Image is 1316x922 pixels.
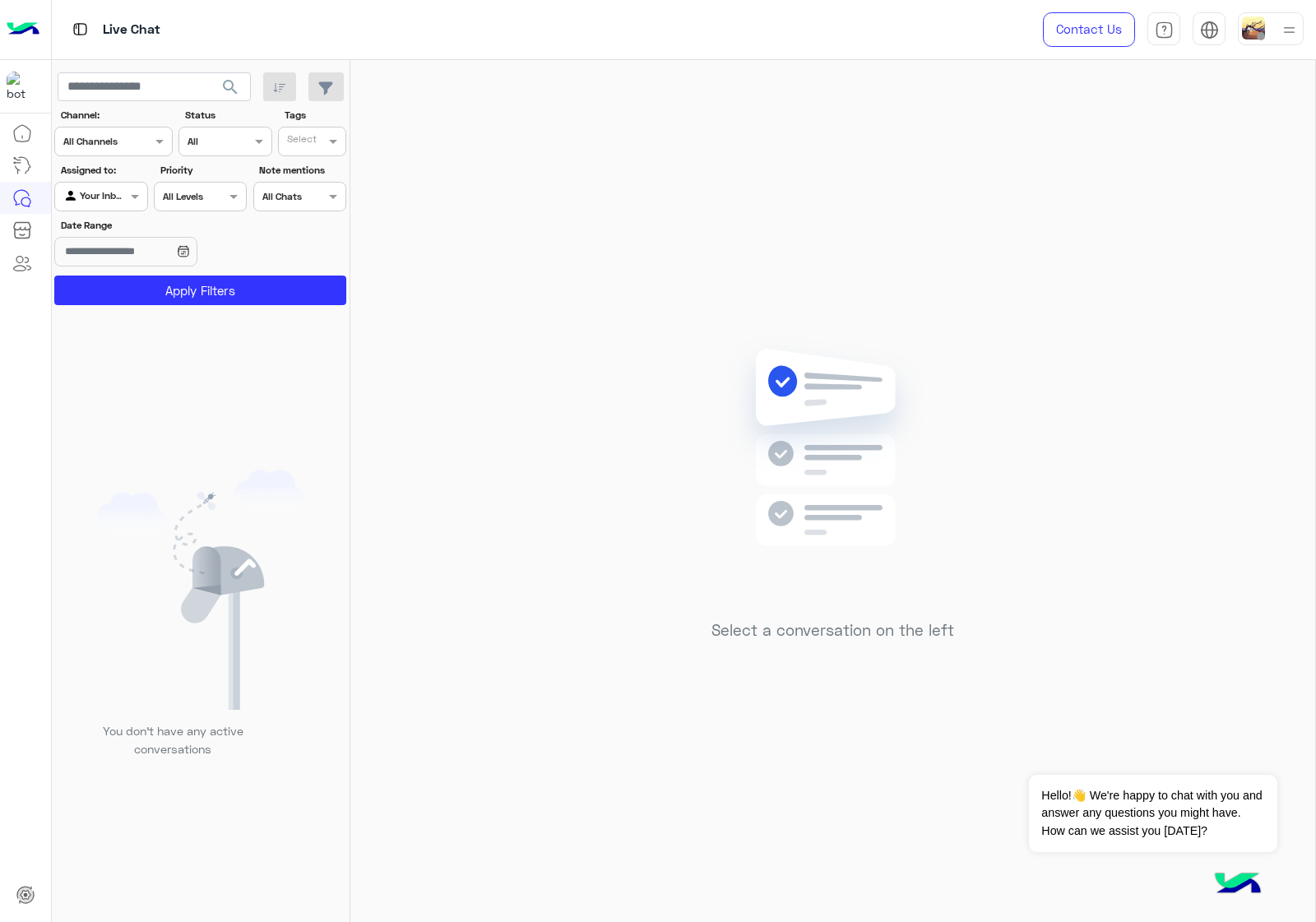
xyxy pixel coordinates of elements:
[61,108,171,123] label: Channel:
[259,163,344,178] label: Note mentions
[1200,21,1219,39] img: tab
[1209,856,1267,914] img: hulul-logo.png
[54,276,346,305] button: Apply Filters
[61,163,146,178] label: Assigned to:
[103,19,160,41] p: Live Chat
[1155,21,1174,39] img: tab
[61,218,245,233] label: Date Range
[1029,775,1277,852] span: Hello!👋 We're happy to chat with you and answer any questions you might have. How can we assist y...
[1242,16,1265,39] img: userImage
[90,722,256,758] p: You don’t have any active conversations
[70,19,90,39] img: tab
[285,108,345,123] label: Tags
[714,336,952,609] img: no messages
[1043,12,1135,47] a: Contact Us
[185,108,270,123] label: Status
[97,470,304,710] img: empty users
[160,163,245,178] label: Priority
[1279,20,1300,40] img: profile
[711,621,954,640] h5: Select a conversation on the left
[7,12,39,47] img: Logo
[285,132,317,151] div: Select
[7,72,36,101] img: 713415422032625
[211,72,251,108] button: search
[1147,12,1180,47] a: tab
[220,77,240,97] span: search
